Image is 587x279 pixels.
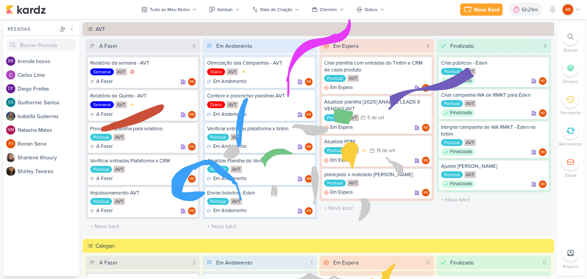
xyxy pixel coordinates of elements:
div: S h a r l e n e K h o u r y [18,154,79,162]
div: Guilherme Santos [6,98,15,107]
div: Atualizar Planilha de Verba [207,157,313,164]
div: 4 [540,42,550,50]
p: Email [565,172,576,179]
p: RB [190,177,194,181]
div: 15 de set [376,148,395,153]
p: Em Espera [330,189,353,196]
div: 5 de set [367,115,384,120]
input: + Novo kard [321,203,433,214]
div: Pontual [324,114,346,121]
img: kardz.app [6,5,46,14]
p: Em Espera [330,124,353,131]
div: Atualizar PDM [324,138,430,145]
div: Diário [207,101,225,108]
div: AVT [114,134,125,141]
p: RB [306,145,311,149]
div: Em Andamento [216,42,252,50]
div: R e n a n S e n a [18,140,79,148]
div: Pontual [441,171,463,178]
input: + Novo kard [438,194,550,205]
div: Prioridade Média [240,68,247,76]
div: Finalizado [441,77,475,85]
div: Criar públicos - Éden [441,60,546,67]
div: Em Andamento [216,259,252,267]
div: Rogerio Bispo [305,111,313,118]
div: C a r l o s L i m a [18,71,79,79]
li: Ctrl + F [557,28,584,54]
div: AVT [230,198,242,205]
div: brenda bosso [6,57,15,66]
div: Rogerio Bispo [422,189,430,196]
div: Responsável: Rogerio Bispo [539,180,546,188]
div: 0 [423,259,433,267]
p: RB [540,79,545,83]
div: 1 [308,259,316,267]
div: Responsável: Rogerio Bispo [188,143,196,151]
input: + Novo kard [204,221,316,232]
div: 4 [423,42,433,50]
div: 5 [306,42,316,50]
div: Rogerio Bispo [305,175,313,183]
div: Ajustar Verba Éden [441,163,546,170]
div: AVT [114,166,125,173]
p: Finalizado [450,180,472,188]
div: 2 [190,259,199,267]
div: Impulsionamento AVT [90,190,196,196]
p: Pendente [561,109,581,116]
div: Responsável: Rogerio Bispo [188,175,196,183]
div: A Fazer [90,143,113,151]
div: AVT [347,114,359,121]
p: RB [540,183,545,187]
div: Rogerio Bispo [305,207,313,215]
div: G u i l h e r m e S a n t o s [18,99,79,107]
p: RB [423,86,428,90]
div: A Fazer [99,259,118,267]
div: Pontual [441,68,463,75]
div: Pontual [90,166,112,173]
div: Pessoas [6,26,58,32]
div: Pontual [324,147,346,154]
div: Semanal [90,101,114,108]
input: + Novo kard [87,221,199,232]
div: A Fazer [90,207,113,215]
div: Rogerio Bispo [539,180,546,188]
div: Rogerio Bispo [305,78,313,86]
div: Pontual [207,166,229,173]
div: Enviar boletos - Éden [207,190,313,196]
div: Responsável: Rogerio Bispo [188,207,196,215]
div: Novo Kard [474,6,499,14]
div: Responsável: Rogerio Bispo [539,109,546,117]
div: AVT [230,134,242,141]
div: Rogerio Bispo [422,124,430,131]
div: Pontual [441,100,463,107]
div: Em Espera [333,259,358,267]
p: RB [540,112,545,115]
p: A Fazer [96,111,113,118]
p: RB [423,159,428,163]
div: 6h24m [522,6,540,14]
div: Rogerio Bispo [188,111,196,118]
div: Pontual [324,180,346,187]
div: AVT [347,147,359,154]
div: Prioridade Média [128,101,136,109]
p: RB [306,209,311,213]
div: Responsável: Rogerio Bispo [422,157,430,164]
img: Shirley Tavares [6,167,15,176]
div: AVT [96,25,552,33]
div: Verificar entradas Plataforma x CRM [90,157,196,164]
p: Em Andamento [213,143,246,151]
button: Novo Kard [460,3,503,16]
img: Carlos Lima [6,70,15,79]
div: N a t a s h a M a t o s [18,126,79,134]
div: AVT [464,68,476,75]
p: Recorrente [559,141,582,148]
img: Sharlene Khoury [6,153,15,162]
p: RB [306,113,311,117]
div: Responsável: Rogerio Bispo [305,78,313,86]
div: 0 [540,259,550,267]
div: Responsável: Rogerio Bispo [305,207,313,215]
div: Rogerio Bispo [539,148,546,156]
div: AVT [227,68,238,75]
div: A Fazer [99,42,118,50]
div: A Fazer [90,175,113,183]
